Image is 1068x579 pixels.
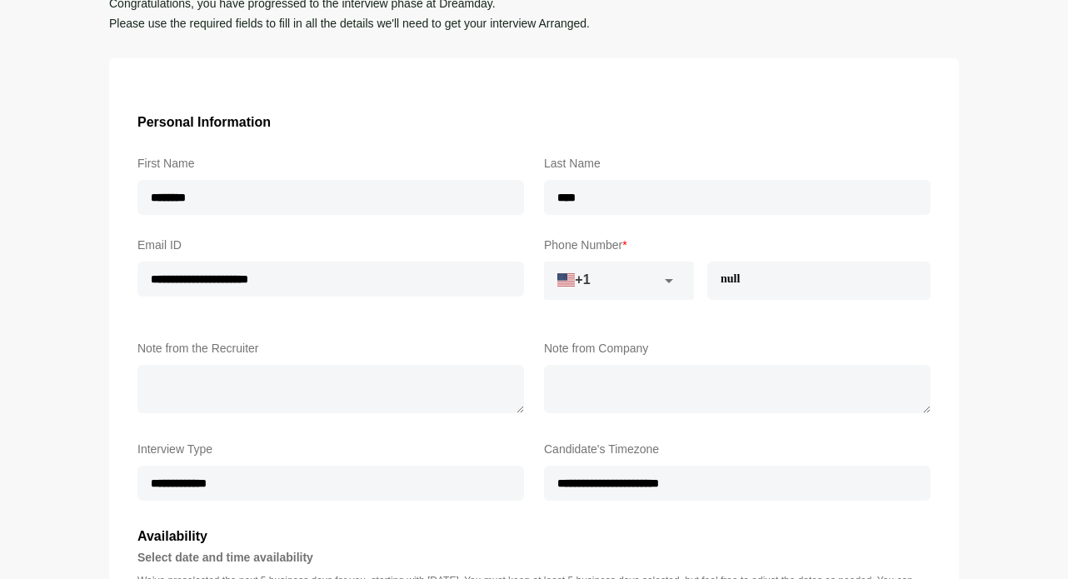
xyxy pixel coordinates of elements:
[544,235,931,255] label: Phone Number
[544,153,931,173] label: Last Name
[544,338,931,358] label: Note from Company
[137,153,524,173] label: First Name
[544,439,931,459] label: Candidate's Timezone
[137,526,931,547] h3: Availability
[109,13,959,33] p: Please use the required fields to fill in all the details we'll need to get your interview Arranged.
[137,439,524,459] label: Interview Type
[137,112,931,133] h3: Personal Information
[137,547,931,567] h4: Select date and time availability
[137,235,524,255] label: Email ID
[137,338,524,358] label: Note from the Recruiter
